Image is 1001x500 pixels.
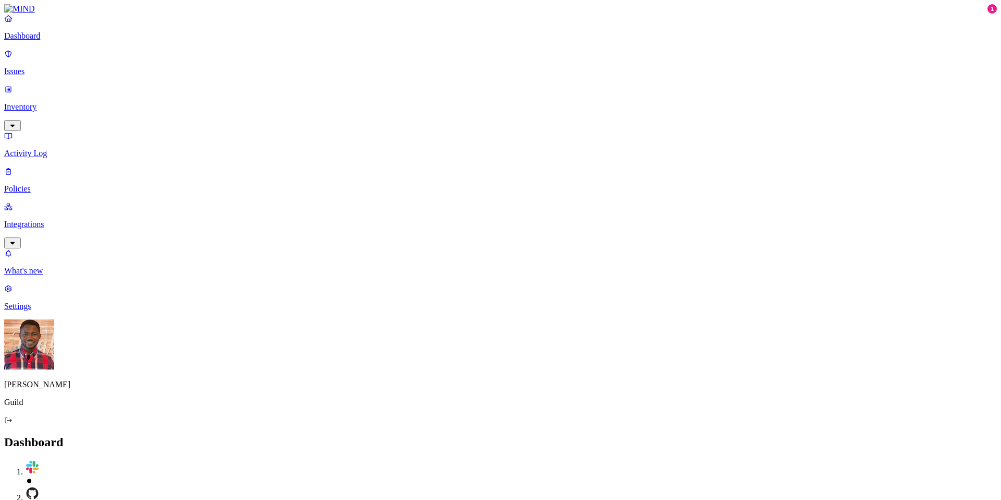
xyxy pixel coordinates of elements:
div: 1 [987,4,997,14]
p: What's new [4,266,997,276]
a: Settings [4,284,997,311]
a: Integrations [4,202,997,247]
a: Activity Log [4,131,997,158]
a: Dashboard [4,14,997,41]
a: Policies [4,166,997,194]
p: Dashboard [4,31,997,41]
img: Charles Sawadogo [4,319,54,370]
img: svg%3e [25,460,40,474]
p: [PERSON_NAME] [4,380,997,389]
a: What's new [4,248,997,276]
a: Issues [4,49,997,76]
p: Inventory [4,102,997,112]
a: MIND [4,4,997,14]
p: Integrations [4,220,997,229]
h2: Dashboard [4,435,997,449]
p: Guild [4,398,997,407]
p: Settings [4,302,997,311]
a: Inventory [4,85,997,129]
p: Policies [4,184,997,194]
p: Activity Log [4,149,997,158]
img: MIND [4,4,35,14]
p: Issues [4,67,997,76]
